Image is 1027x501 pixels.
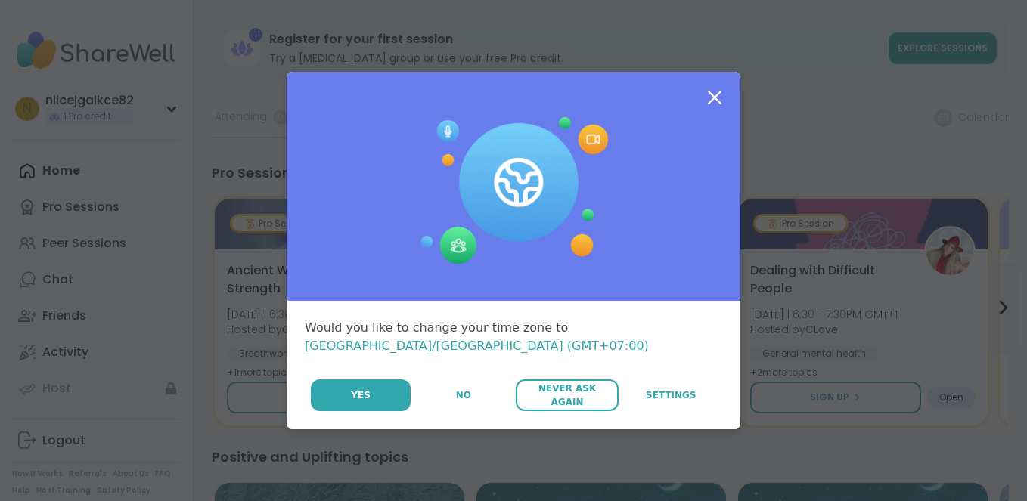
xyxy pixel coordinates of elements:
[523,382,610,409] span: Never Ask Again
[456,388,471,402] span: No
[419,117,608,265] img: Session Experience
[311,379,411,411] button: Yes
[516,379,618,411] button: Never Ask Again
[646,388,697,402] span: Settings
[412,379,514,411] button: No
[305,339,649,353] span: [GEOGRAPHIC_DATA]/[GEOGRAPHIC_DATA] (GMT+07:00)
[305,319,722,355] div: Would you like to change your time zone to
[351,388,371,402] span: Yes
[620,379,722,411] a: Settings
